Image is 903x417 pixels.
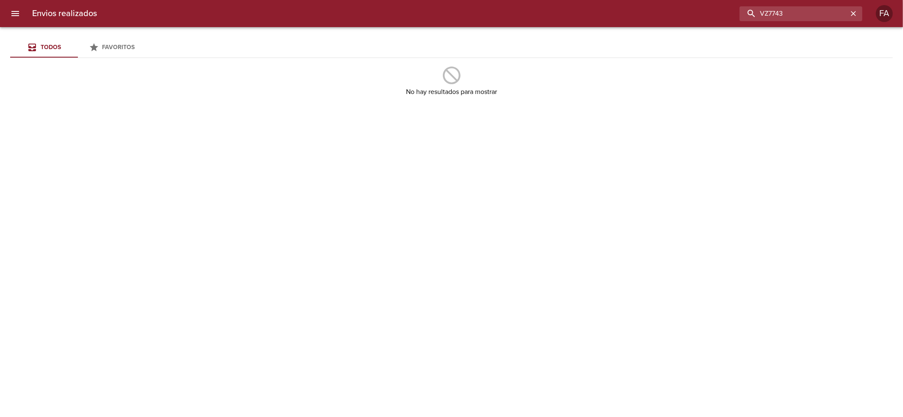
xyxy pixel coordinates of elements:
input: buscar [740,6,848,21]
button: menu [5,3,25,24]
span: Favoritos [102,44,135,51]
div: FA [876,5,893,22]
div: Tabs Envios [10,37,146,58]
h6: Envios realizados [32,7,97,20]
h6: No hay resultados para mostrar [406,86,497,98]
span: Todos [41,44,61,51]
